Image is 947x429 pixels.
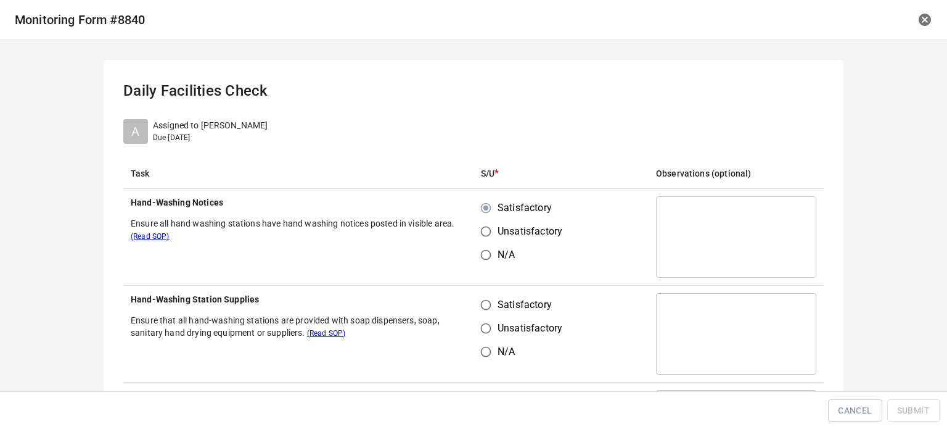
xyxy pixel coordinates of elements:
p: Daily Facilities Check [123,80,824,102]
span: Unsatisfactory [498,224,562,239]
span: Satisfactory [498,201,552,215]
p: Due [DATE] [153,132,268,143]
b: Hand-Washing Station Supplies [131,294,259,304]
p: Assigned to [PERSON_NAME] [153,119,268,132]
p: Ensure all hand washing stations have hand washing notices posted in visible area. [131,217,466,242]
th: Observations (optional) [649,159,824,189]
th: S/U [473,159,649,189]
div: A [123,119,148,144]
span: N/A [498,344,515,359]
span: Satisfactory [498,298,552,312]
th: Task [123,159,473,189]
h6: Monitoring Form # 8840 [15,10,626,30]
div: s/u [481,293,572,364]
span: N/A [498,248,515,262]
b: Hand-Washing Notices [131,198,223,207]
p: Ensure that all hand-washing stations are provided with soap dispensers, soap, sanitary hand dryi... [131,314,466,339]
span: (Read SOP) [307,329,346,338]
span: (Read SOP) [131,232,170,241]
span: Cancel [838,403,872,419]
div: s/u [481,196,572,267]
span: Unsatisfactory [498,321,562,336]
button: Cancel [828,399,882,422]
